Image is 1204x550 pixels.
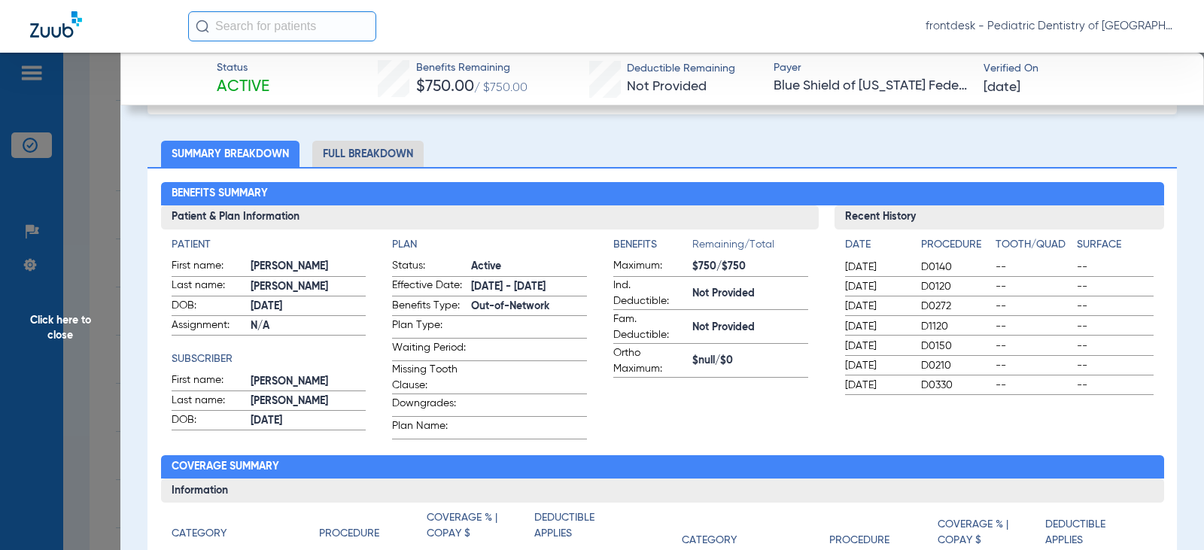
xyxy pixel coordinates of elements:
span: -- [996,339,1072,354]
h4: Deductible Applies [534,510,634,542]
span: Assignment: [172,318,245,336]
span: $750.00 [416,79,474,95]
span: $null/$0 [692,353,808,369]
span: [DATE] [845,299,908,314]
span: -- [1077,358,1153,373]
span: Deductible Remaining [627,61,735,77]
app-breakdown-title: Benefits [613,237,692,258]
app-breakdown-title: Tooth/Quad [996,237,1072,258]
span: -- [996,319,1072,334]
li: Full Breakdown [312,141,424,167]
app-breakdown-title: Procedure [319,510,427,547]
h4: Coverage % | Copay $ [427,510,527,542]
span: [PERSON_NAME] [251,259,366,275]
h4: Patient [172,237,366,253]
span: [DATE] [845,339,908,354]
span: [DATE] - [DATE] [471,279,587,295]
span: [DATE] [251,413,366,429]
span: D0272 [921,299,990,314]
span: Active [217,77,269,98]
span: D0210 [921,358,990,373]
span: Verified On [984,61,1180,77]
span: frontdesk - Pediatric Dentistry of [GEOGRAPHIC_DATA][US_STATE] (WR) [926,19,1174,34]
span: -- [996,299,1072,314]
li: Summary Breakdown [161,141,299,167]
input: Search for patients [188,11,376,41]
span: Fam. Deductible: [613,311,687,343]
h4: Benefits [613,237,692,253]
span: Maximum: [613,258,687,276]
span: $750/$750 [692,259,808,275]
h2: Coverage Summary [161,455,1164,479]
span: Effective Date: [392,278,466,296]
h3: Patient & Plan Information [161,205,819,229]
span: Benefits Type: [392,298,466,316]
span: DOB: [172,298,245,316]
span: -- [1077,299,1153,314]
span: Plan Name: [392,418,466,439]
span: D0120 [921,279,990,294]
span: / $750.00 [474,82,528,94]
span: -- [1077,339,1153,354]
span: First name: [172,258,245,276]
img: Search Icon [196,20,209,33]
span: Missing Tooth Clause: [392,362,466,394]
span: [PERSON_NAME] [251,374,366,390]
span: -- [996,378,1072,393]
span: D1120 [921,319,990,334]
span: First name: [172,372,245,390]
span: Not Provided [627,80,707,93]
span: Downgrades: [392,396,466,416]
span: Payer [774,60,970,76]
app-breakdown-title: Deductible Applies [534,510,642,547]
h4: Subscriber [172,351,366,367]
span: Ortho Maximum: [613,345,687,377]
span: -- [1077,279,1153,294]
span: -- [996,260,1072,275]
app-breakdown-title: Surface [1077,237,1153,258]
span: Not Provided [692,286,808,302]
span: [PERSON_NAME] [251,394,366,409]
span: Out-of-Network [471,299,587,315]
h2: Benefits Summary [161,182,1164,206]
span: -- [1077,319,1153,334]
app-breakdown-title: Plan [392,237,587,253]
span: -- [996,358,1072,373]
span: Active [471,259,587,275]
h4: Category [172,526,227,542]
span: [DATE] [984,78,1020,97]
span: [DATE] [845,279,908,294]
span: -- [996,279,1072,294]
app-breakdown-title: Category [172,510,319,547]
h4: Procedure [921,237,990,253]
span: Ind. Deductible: [613,278,687,309]
span: [DATE] [845,319,908,334]
h4: Date [845,237,908,253]
app-breakdown-title: Procedure [921,237,990,258]
span: -- [1077,378,1153,393]
span: D0150 [921,339,990,354]
span: Remaining/Total [692,237,808,258]
h3: Recent History [835,205,1163,229]
span: Waiting Period: [392,340,466,360]
span: Plan Type: [392,318,466,338]
span: Not Provided [692,320,808,336]
img: Zuub Logo [30,11,82,38]
app-breakdown-title: Date [845,237,908,258]
h3: Information [161,479,1164,503]
h4: Deductible Applies [1045,517,1145,548]
span: [DATE] [845,358,908,373]
h4: Surface [1077,237,1153,253]
span: Status: [392,258,466,276]
span: Last name: [172,278,245,296]
span: D0330 [921,378,990,393]
span: N/A [251,318,366,334]
span: [PERSON_NAME] [251,279,366,295]
span: DOB: [172,412,245,430]
span: Status [217,60,269,76]
span: D0140 [921,260,990,275]
span: Blue Shield of [US_STATE] Federal Plan [774,77,970,96]
span: [DATE] [251,299,366,315]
